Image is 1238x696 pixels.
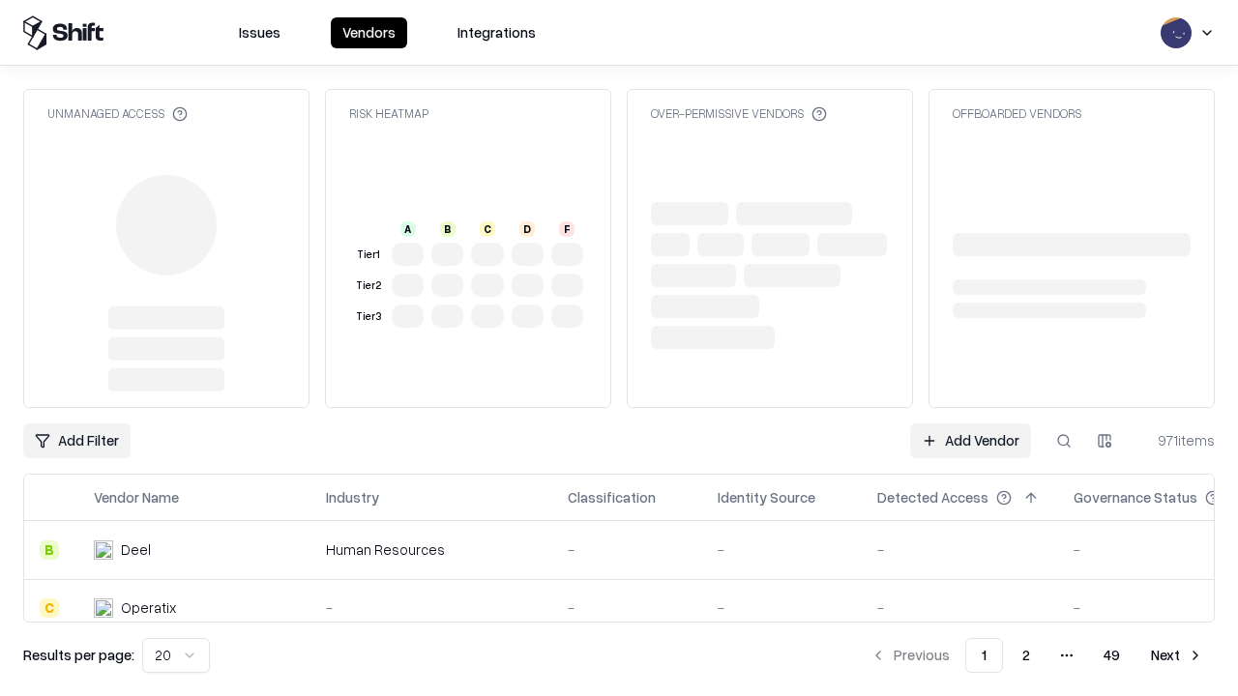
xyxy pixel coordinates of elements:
div: Offboarded Vendors [953,105,1081,122]
div: Unmanaged Access [47,105,188,122]
div: - [718,539,846,560]
button: 2 [1007,638,1046,673]
div: D [519,221,535,237]
img: Operatix [94,598,113,618]
div: F [559,221,575,237]
div: Vendor Name [94,487,179,507]
div: - [718,597,846,618]
div: Risk Heatmap [349,105,428,122]
button: Next [1139,638,1215,673]
div: Governance Status [1074,487,1197,507]
div: Detected Access [877,487,988,507]
div: Tier 1 [353,246,384,263]
div: 971 items [1137,430,1215,450]
button: Integrations [446,17,547,48]
button: 49 [1088,638,1135,673]
div: C [40,598,59,618]
div: - [877,597,1043,618]
button: Vendors [331,17,407,48]
div: Tier 2 [353,277,384,294]
div: - [568,597,687,618]
div: Deel [121,539,151,560]
div: Human Resources [326,539,537,560]
div: Industry [326,487,379,507]
div: B [440,221,456,237]
button: 1 [965,638,1003,673]
img: Deel [94,540,113,560]
p: Results per page: [23,645,134,665]
div: Over-Permissive Vendors [651,105,827,122]
div: Classification [568,487,656,507]
div: B [40,540,59,560]
div: - [877,539,1043,560]
div: Operatix [121,597,176,618]
div: A [400,221,416,237]
div: Tier 3 [353,308,384,325]
a: Add Vendor [910,423,1031,458]
button: Issues [227,17,292,48]
div: - [568,539,687,560]
div: C [480,221,495,237]
button: Add Filter [23,423,131,458]
div: Identity Source [718,487,815,507]
nav: pagination [859,638,1215,673]
div: - [326,597,537,618]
